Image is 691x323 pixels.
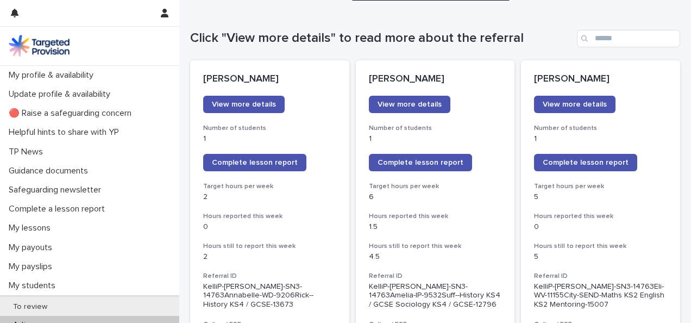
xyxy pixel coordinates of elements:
h3: Target hours per week [369,182,502,191]
span: Complete lesson report [378,159,463,166]
p: 0 [534,222,667,232]
p: Update profile & availability [4,89,119,100]
p: To review [4,302,56,312]
h3: Number of students [203,124,336,133]
a: View more details [203,96,285,113]
p: KelliP-[PERSON_NAME]-SN3-14763Eli-WV-11155City-SEND-Maths KS2 English KS2 Mentoring-15007 [534,282,667,309]
a: View more details [534,96,615,113]
span: Complete lesson report [543,159,629,166]
p: 5 [534,192,667,202]
p: 1 [203,134,336,144]
h3: Hours still to report this week [369,242,502,251]
p: [PERSON_NAME] [369,73,502,85]
a: View more details [369,96,450,113]
p: 2 [203,252,336,262]
p: My profile & availability [4,70,102,80]
p: [PERSON_NAME] [203,73,336,85]
h3: Hours reported this week [203,212,336,221]
input: Search [577,30,680,47]
span: Complete lesson report [212,159,298,166]
img: M5nRWzHhSzIhMunXDL62 [9,35,70,57]
p: 4.5 [369,252,502,262]
p: 🔴 Raise a safeguarding concern [4,108,140,119]
span: View more details [543,101,607,108]
p: [PERSON_NAME] [534,73,667,85]
p: 1 [369,134,502,144]
p: Helpful hints to share with YP [4,127,128,138]
p: Complete a lesson report [4,204,114,214]
a: Complete lesson report [369,154,472,171]
h3: Hours still to report this week [534,242,667,251]
p: 0 [203,222,336,232]
p: 6 [369,192,502,202]
p: 2 [203,192,336,202]
p: 5 [534,252,667,262]
h3: Hours still to report this week [203,242,336,251]
p: 1.5 [369,222,502,232]
span: View more details [378,101,442,108]
h3: Referral ID [369,272,502,281]
h3: Hours reported this week [534,212,667,221]
p: Guidance documents [4,166,97,176]
p: TP News [4,147,52,157]
p: My students [4,281,64,291]
h3: Target hours per week [534,182,667,191]
span: View more details [212,101,276,108]
h3: Referral ID [534,272,667,281]
p: My payslips [4,262,61,272]
h1: Click "View more details" to read more about the referral [190,30,573,46]
p: KelliP-[PERSON_NAME]-SN3-14763Annabelle-WD-9206Rick--History KS4 / GCSE-13673 [203,282,336,309]
h3: Target hours per week [203,182,336,191]
p: 1 [534,134,667,144]
h3: Number of students [369,124,502,133]
h3: Referral ID [203,272,336,281]
a: Complete lesson report [203,154,306,171]
p: Safeguarding newsletter [4,185,110,195]
h3: Hours reported this week [369,212,502,221]
h3: Number of students [534,124,667,133]
p: KelliP-[PERSON_NAME]-SN3-14763Amelia-IP-9532Suff--History KS4 / GCSE Sociology KS4 / GCSE-12796 [369,282,502,309]
a: Complete lesson report [534,154,637,171]
p: My lessons [4,223,59,233]
p: My payouts [4,243,61,253]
